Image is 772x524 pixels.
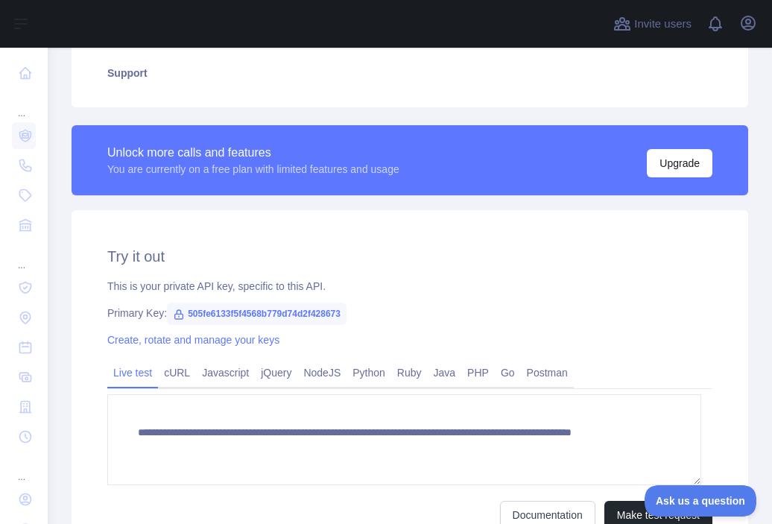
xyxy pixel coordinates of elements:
[297,361,347,385] a: NodeJS
[610,12,695,36] button: Invite users
[255,361,297,385] a: jQuery
[12,242,36,271] div: ...
[107,144,399,162] div: Unlock more calls and features
[107,162,399,177] div: You are currently on a free plan with limited features and usage
[428,361,462,385] a: Java
[107,246,712,267] h2: Try it out
[12,89,36,119] div: ...
[634,16,692,33] span: Invite users
[107,361,158,385] a: Live test
[647,149,712,177] button: Upgrade
[158,361,196,385] a: cURL
[391,361,428,385] a: Ruby
[495,361,521,385] a: Go
[347,361,391,385] a: Python
[461,361,495,385] a: PHP
[89,57,730,89] a: Support
[167,303,347,325] span: 505fe6133f5f4568b779d74d2f428673
[107,334,279,346] a: Create, rotate and manage your keys
[521,361,574,385] a: Postman
[645,485,757,517] iframe: Toggle Customer Support
[107,306,712,321] div: Primary Key:
[12,453,36,483] div: ...
[196,361,255,385] a: Javascript
[107,279,712,294] div: This is your private API key, specific to this API.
